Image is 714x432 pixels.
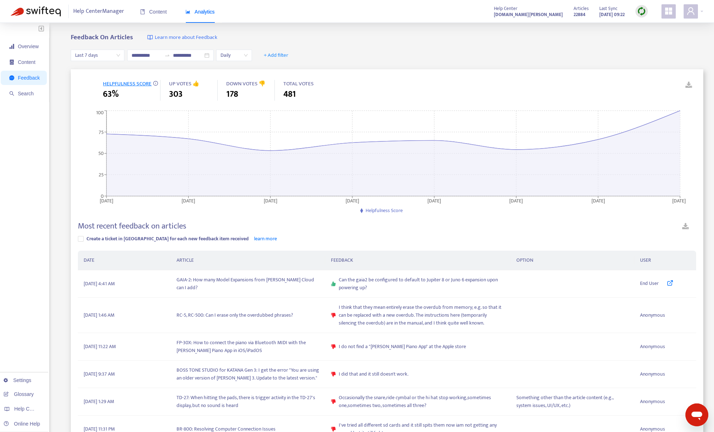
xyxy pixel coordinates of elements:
[640,398,665,406] span: Anonymous
[99,128,104,136] tspan: 75
[685,403,708,426] iframe: メッセージングウィンドウの起動ボタン、進行中の会話
[331,313,336,318] span: dislike
[254,235,277,243] a: learn more
[171,333,325,361] td: FP-30X: How to connect the piano via Bluetooth MIDI with the [PERSON_NAME] Piano App in iOS/iPadOS
[672,196,686,205] tspan: [DATE]
[84,280,115,288] span: [DATE] 4:41 AM
[640,343,665,351] span: Anonymous
[164,52,170,58] span: swap-right
[78,251,170,270] th: DATE
[73,5,124,18] span: Help Center Manager
[9,44,14,49] span: signal
[147,35,153,40] img: image-link
[86,235,249,243] span: Create a ticket in [GEOGRAPHIC_DATA] for each new feedback item received
[84,311,114,319] span: [DATE] 1:46 AM
[185,9,190,14] span: area-chart
[182,196,195,205] tspan: [DATE]
[640,311,665,319] span: Anonymous
[169,88,183,101] span: 303
[171,361,325,388] td: BOSS TONE STUDIO for KATANA Gen 3: I get the error "You are using an older version of [PERSON_NAM...
[171,388,325,416] td: TD-27: When hitting the pads, there is trigger activity in the TD-27's display, but no sound is h...
[366,206,403,215] span: Helpfulness Score
[71,32,133,43] b: Feedback On Articles
[99,171,104,179] tspan: 25
[103,79,152,88] span: HELPFULNESS SCORE
[599,5,618,12] span: Last Sync
[100,196,113,205] tspan: [DATE]
[664,7,673,15] span: appstore
[4,421,40,427] a: Online Help
[75,50,120,61] span: Last 7 days
[18,75,40,81] span: Feedback
[339,303,505,327] span: I think that they mean entirely erase the overdub from memory; e.g. so that it can be replaced wi...
[164,52,170,58] span: to
[264,196,277,205] tspan: [DATE]
[331,281,336,286] span: like
[11,6,61,16] img: Swifteq
[331,399,336,404] span: dislike
[637,7,646,16] img: sync.dc5367851b00ba804db3.png
[84,398,114,406] span: [DATE] 1:29 AM
[9,60,14,65] span: container
[84,343,116,351] span: [DATE] 11:22 AM
[494,11,563,19] strong: [DOMAIN_NAME][PERSON_NAME]
[18,59,35,65] span: Content
[686,7,695,15] span: user
[9,75,14,80] span: message
[346,196,359,205] tspan: [DATE]
[84,370,115,378] span: [DATE] 9:37 AM
[599,11,625,19] strong: [DATE] 09:22
[331,372,336,377] span: dislike
[155,34,217,42] span: Learn more about Feedback
[640,370,665,378] span: Anonymous
[516,394,629,410] span: Something other than the article content (e.g., system issues, UI/UX, etc.)
[494,10,563,19] a: [DOMAIN_NAME][PERSON_NAME]
[331,344,336,349] span: dislike
[339,276,505,292] span: Can the gaia2 be configured to default to Jupiter 8 or Juno 6 expansion upon powering up?
[264,51,288,60] span: + Add filter
[258,50,294,61] button: + Add filter
[510,196,523,205] tspan: [DATE]
[78,221,186,231] h4: Most recent feedback on articles
[634,251,696,270] th: USER
[226,79,266,88] span: DOWN VOTES 👎
[96,109,104,117] tspan: 100
[591,196,605,205] tspan: [DATE]
[147,34,217,42] a: Learn more about Feedback
[18,91,34,96] span: Search
[511,251,634,270] th: OPTION
[14,406,44,412] span: Help Centers
[339,370,408,378] span: I did that and it still doesn't work.
[331,427,336,432] span: dislike
[4,377,31,383] a: Settings
[171,298,325,333] td: RC-5, RC-500: Can I erase only the overdubbed phrases?
[140,9,145,14] span: book
[171,270,325,298] td: GAIA-2: How many Model Expansions from [PERSON_NAME] Cloud can I add?
[640,280,659,288] span: End User
[171,251,325,270] th: ARTICLE
[185,9,215,15] span: Analytics
[339,343,466,351] span: I do not find a "[PERSON_NAME] Piano App" at the Apple store
[574,5,589,12] span: Articles
[220,50,248,61] span: Daily
[428,196,441,205] tspan: [DATE]
[169,79,199,88] span: UP VOTES 👍
[325,251,511,270] th: FEEDBACK
[339,394,505,410] span: Occasionally the snare,ride cymbal or the hi hat stop working,sometimes one,sometimes two, someti...
[18,44,39,49] span: Overview
[101,192,104,200] tspan: 0
[226,88,238,101] span: 178
[4,391,34,397] a: Glossary
[494,5,517,12] span: Help Center
[574,11,585,19] strong: 22884
[140,9,167,15] span: Content
[103,88,119,101] span: 63%
[283,79,314,88] span: TOTAL VOTES
[9,91,14,96] span: search
[98,149,104,157] tspan: 50
[283,88,296,101] span: 481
